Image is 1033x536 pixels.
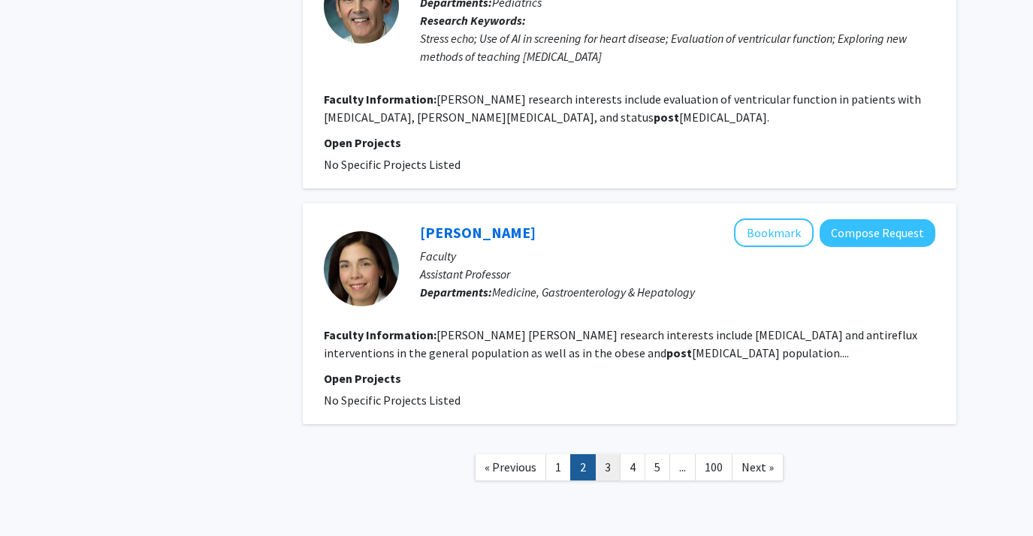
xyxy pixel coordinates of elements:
b: Research Keywords: [420,13,526,28]
button: Add Olaya Brewer Gutierrez to Bookmarks [734,218,814,247]
nav: Page navigation [303,439,956,500]
a: 1 [545,454,571,480]
div: Stress echo; Use of AI in screening for heart disease; Evaluation of ventricular function; Explor... [420,29,935,65]
a: Next [732,454,784,480]
a: 100 [695,454,732,480]
span: Next » [742,459,774,474]
span: No Specific Projects Listed [324,157,461,172]
a: Previous [475,454,546,480]
fg-read-more: [PERSON_NAME] research interests include evaluation of ventricular function in patients with [MED... [324,92,921,125]
a: 2 [570,454,596,480]
span: No Specific Projects Listed [324,393,461,408]
b: post [666,345,692,360]
b: Faculty Information: [324,327,436,342]
iframe: Chat [11,468,64,525]
p: Assistant Professor [420,265,935,283]
span: Medicine, Gastroenterology & Hepatology [492,285,695,300]
a: 5 [645,454,670,480]
b: post [654,110,679,125]
b: Faculty Information: [324,92,436,107]
a: [PERSON_NAME] [420,223,536,242]
b: Departments: [420,285,492,300]
fg-read-more: [PERSON_NAME] [PERSON_NAME] research interests include [MEDICAL_DATA] and antireflux intervention... [324,327,917,360]
p: Open Projects [324,134,935,152]
p: Open Projects [324,369,935,387]
span: « Previous [485,459,536,474]
a: 3 [595,454,621,480]
button: Compose Request to Olaya Brewer Gutierrez [820,219,935,247]
a: 4 [620,454,645,480]
span: ... [679,459,686,474]
p: Faculty [420,247,935,265]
